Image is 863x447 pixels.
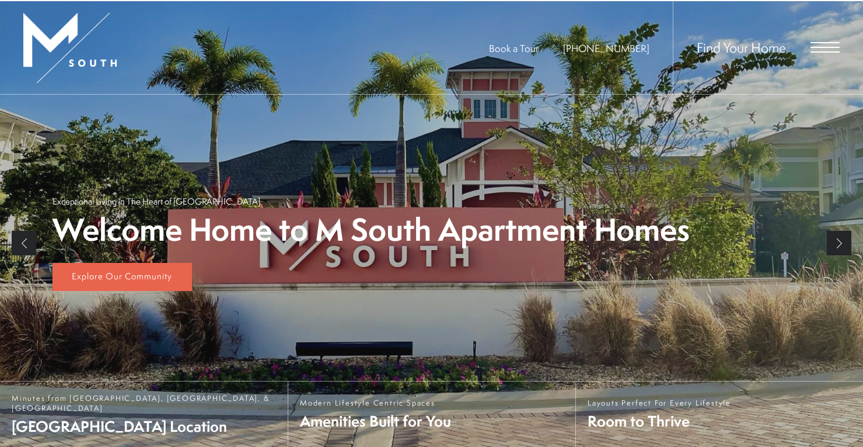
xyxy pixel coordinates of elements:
[827,231,851,255] a: Next
[53,195,260,207] p: Exceptional Living in The Heart of [GEOGRAPHIC_DATA]
[53,263,192,291] a: Explore Our Community
[489,41,539,55] a: Book a Tour
[563,41,649,55] a: Call Us at 813-570-8014
[12,393,276,413] span: Minutes from [GEOGRAPHIC_DATA], [GEOGRAPHIC_DATA], & [GEOGRAPHIC_DATA]
[588,398,731,408] span: Layouts Perfect For Every Lifestyle
[300,398,451,408] span: Modern Lifestyle Centric Spaces
[588,411,731,431] span: Room to Thrive
[300,411,451,431] span: Amenities Built for You
[563,41,649,55] span: [PHONE_NUMBER]
[12,416,276,436] span: [GEOGRAPHIC_DATA] Location
[12,231,36,255] a: Previous
[810,42,840,53] button: Open Menu
[23,13,117,83] img: MSouth
[53,213,690,247] p: Welcome Home to M South Apartment Homes
[697,38,786,57] a: Find Your Home
[72,270,172,282] span: Explore Our Community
